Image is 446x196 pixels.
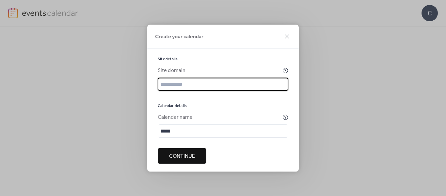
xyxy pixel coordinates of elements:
[158,66,281,74] div: Site domain
[169,152,195,160] span: Continue
[158,148,206,164] button: Continue
[158,56,178,62] span: Site details
[155,33,203,41] span: Create your calendar
[158,103,187,108] span: Calendar details
[158,113,281,121] div: Calendar name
